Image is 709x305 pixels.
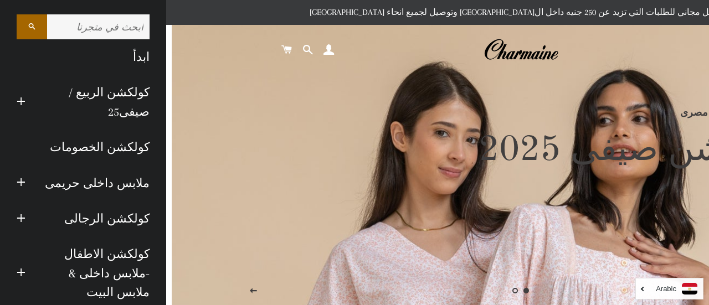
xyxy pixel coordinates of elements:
[521,285,532,296] a: الصفحه 1current
[8,130,158,165] a: كولكشن الخصومات
[484,38,558,62] img: Charmaine Egypt
[510,285,521,296] a: تحميل الصور 2
[656,285,676,292] i: Arabic
[240,277,268,305] button: الصفحه السابقة
[641,283,697,294] a: Arabic
[47,14,150,39] input: ابحث في متجرنا
[8,39,158,75] a: ابدأ
[34,166,158,201] a: ملابس داخلى حريمى
[34,75,158,130] a: كولكشن الربيع / صيفى25
[34,201,158,236] a: كولكشن الرجالى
